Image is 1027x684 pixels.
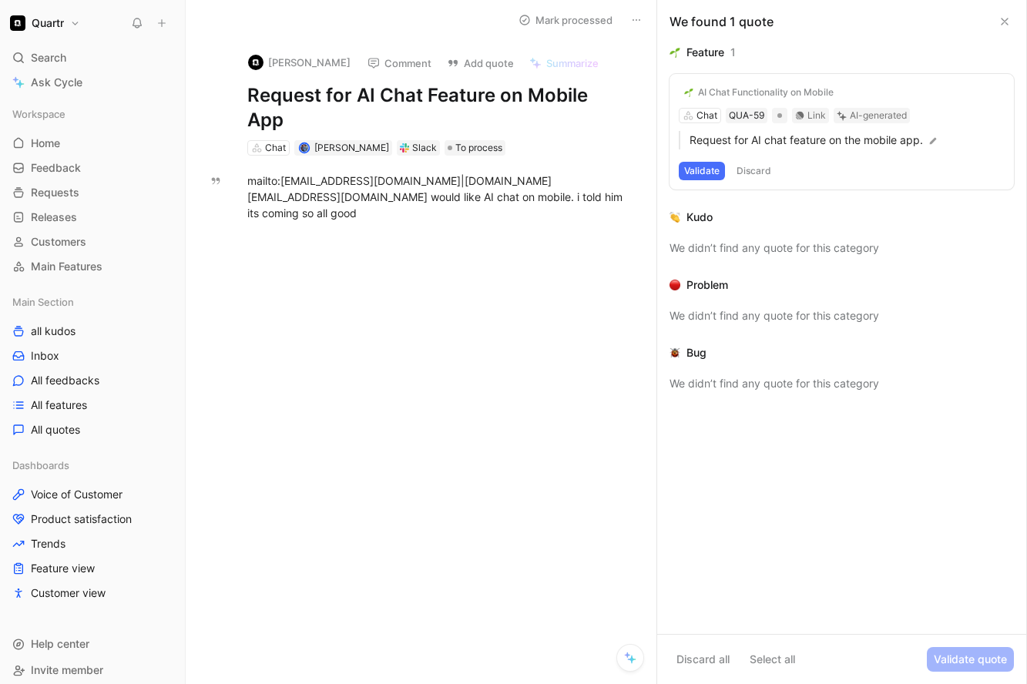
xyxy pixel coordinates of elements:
div: DashboardsVoice of CustomerProduct satisfactionTrendsFeature viewCustomer view [6,454,179,605]
span: All features [31,397,87,413]
a: Voice of Customer [6,483,179,506]
span: Releases [31,210,77,225]
a: Inbox [6,344,179,367]
div: Main Section [6,290,179,313]
div: We found 1 quote [670,12,774,31]
div: Dashboards [6,454,179,477]
a: Releases [6,206,179,229]
a: Customer view [6,582,179,605]
span: To process [455,140,502,156]
div: Search [6,46,179,69]
div: We didn’t find any quote for this category [670,374,1014,393]
a: Home [6,132,179,155]
button: 🌱AI Chat Functionality on Mobile [679,83,839,102]
a: Trends [6,532,179,555]
button: Comment [361,52,438,74]
span: Help center [31,637,89,650]
span: Customer view [31,585,106,601]
a: Product satisfaction [6,508,179,531]
span: Main Features [31,259,102,274]
img: 🔴 [670,280,680,290]
button: Mark processed [512,9,619,31]
div: Workspace [6,102,179,126]
img: 👏 [670,212,680,223]
span: [PERSON_NAME] [314,142,389,153]
img: pen.svg [928,136,938,146]
div: AI Chat Functionality on Mobile [698,86,834,99]
button: logo[PERSON_NAME] [241,51,357,74]
div: Kudo [686,208,713,226]
span: Feedback [31,160,81,176]
span: All quotes [31,422,80,438]
a: all kudos [6,320,179,343]
button: QuartrQuartr [6,12,84,34]
span: Invite member [31,663,103,676]
span: Trends [31,536,65,552]
img: 🌱 [670,47,680,58]
span: Summarize [546,56,599,70]
div: To process [445,140,505,156]
div: Main Sectionall kudosInboxAll feedbacksAll featuresAll quotes [6,290,179,441]
button: Add quote [440,52,521,74]
div: We didn’t find any quote for this category [670,307,1014,325]
img: 🐞 [670,347,680,358]
button: Validate [679,162,725,180]
img: logo [248,55,263,70]
a: All quotes [6,418,179,441]
span: all kudos [31,324,76,339]
span: Home [31,136,60,151]
div: Invite member [6,659,179,682]
a: All features [6,394,179,417]
a: Ask Cycle [6,71,179,94]
a: Feature view [6,557,179,580]
div: Help center [6,632,179,655]
span: Ask Cycle [31,73,82,92]
div: We didn’t find any quote for this category [670,239,1014,257]
span: Workspace [12,106,65,122]
span: Requests [31,185,79,200]
span: Product satisfaction [31,511,132,527]
button: Discard [731,162,777,180]
h1: Quartr [32,16,64,30]
div: Chat [265,140,286,156]
span: All feedbacks [31,373,99,388]
img: Quartr [10,15,25,31]
span: Inbox [31,348,59,364]
span: Customers [31,234,86,250]
button: Summarize [522,52,606,74]
button: Discard all [670,647,737,672]
a: Main Features [6,255,179,278]
a: Customers [6,230,179,253]
div: mailto:[EMAIL_ADDRESS][DOMAIN_NAME]|[DOMAIN_NAME][EMAIL_ADDRESS][DOMAIN_NAME] would like AI chat ... [247,173,627,221]
span: Feature view [31,561,95,576]
button: Select all [743,647,802,672]
span: Search [31,49,66,67]
div: Problem [686,276,728,294]
div: Feature [686,43,724,62]
img: 🌱 [684,88,693,97]
p: Request for AI chat feature on the mobile app. [690,131,1005,149]
span: Main Section [12,294,74,310]
div: Slack [412,140,437,156]
button: Validate quote [927,647,1014,672]
a: Requests [6,181,179,204]
span: Dashboards [12,458,69,473]
div: 1 [730,43,736,62]
h1: Request for AI Chat Feature on Mobile App [247,83,627,132]
div: Bug [686,344,706,362]
img: avatar [300,144,308,153]
a: All feedbacks [6,369,179,392]
span: Voice of Customer [31,487,123,502]
a: Feedback [6,156,179,179]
